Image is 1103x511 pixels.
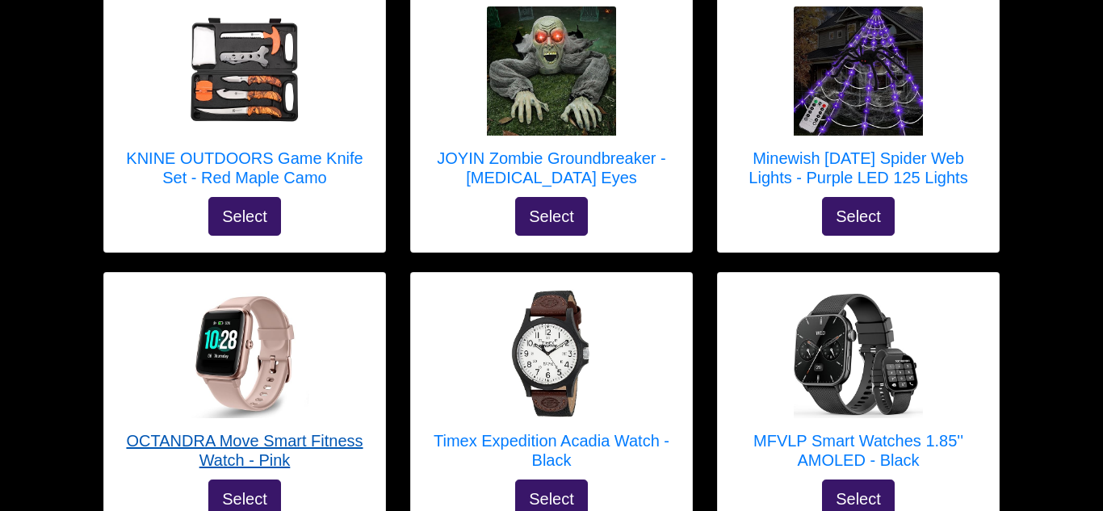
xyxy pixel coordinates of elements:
[208,197,281,236] button: Select
[427,149,676,187] h5: JOYIN Zombie Groundbreaker - [MEDICAL_DATA] Eyes
[794,6,923,136] img: Minewish Halloween Spider Web Lights - Purple LED 125 Lights
[180,289,309,418] img: OCTANDRA Move Smart Fitness Watch - Pink
[120,289,369,480] a: OCTANDRA Move Smart Fitness Watch - Pink OCTANDRA Move Smart Fitness Watch - Pink
[822,197,895,236] button: Select
[794,289,923,418] img: MFVLP Smart Watches 1.85'' AMOLED - Black
[734,289,983,480] a: MFVLP Smart Watches 1.85'' AMOLED - Black MFVLP Smart Watches 1.85'' AMOLED - Black
[427,431,676,470] h5: Timex Expedition Acadia Watch - Black
[120,149,369,187] h5: KNINE OUTDOORS Game Knife Set - Red Maple Camo
[120,6,369,197] a: KNINE OUTDOORS Game Knife Set - Red Maple Camo KNINE OUTDOORS Game Knife Set - Red Maple Camo
[734,149,983,187] h5: Minewish [DATE] Spider Web Lights - Purple LED 125 Lights
[427,289,676,480] a: Timex Expedition Acadia Watch - Black Timex Expedition Acadia Watch - Black
[734,6,983,197] a: Minewish Halloween Spider Web Lights - Purple LED 125 Lights Minewish [DATE] Spider Web Lights - ...
[427,6,676,197] a: JOYIN Zombie Groundbreaker - Flashing Eyes JOYIN Zombie Groundbreaker - [MEDICAL_DATA] Eyes
[515,197,588,236] button: Select
[734,431,983,470] h5: MFVLP Smart Watches 1.85'' AMOLED - Black
[487,289,616,418] img: Timex Expedition Acadia Watch - Black
[180,6,309,136] img: KNINE OUTDOORS Game Knife Set - Red Maple Camo
[487,6,616,136] img: JOYIN Zombie Groundbreaker - Flashing Eyes
[120,431,369,470] h5: OCTANDRA Move Smart Fitness Watch - Pink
